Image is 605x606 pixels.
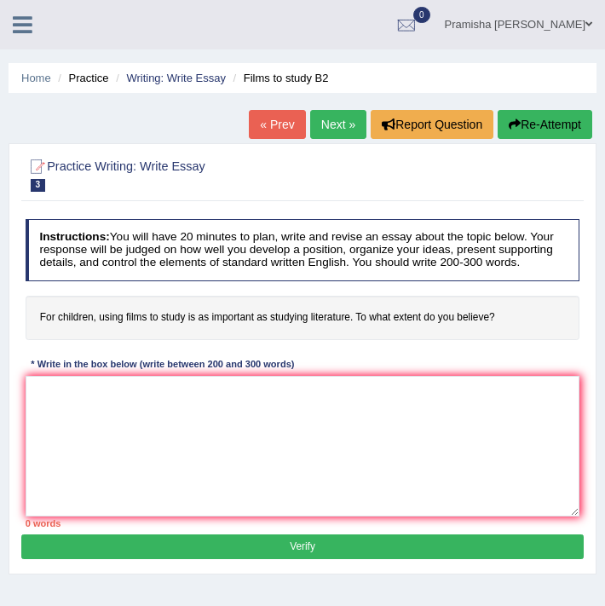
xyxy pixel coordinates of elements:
[310,110,366,139] a: Next »
[498,110,592,139] button: Re-Attempt
[126,72,226,84] a: Writing: Write Essay
[31,179,46,192] span: 3
[413,7,430,23] span: 0
[21,534,583,559] button: Verify
[26,296,580,340] h4: For children, using films to study is as important as studying literature. To what extent do you ...
[21,72,51,84] a: Home
[54,70,108,86] li: Practice
[249,110,305,139] a: « Prev
[39,230,109,243] b: Instructions:
[26,156,369,192] h2: Practice Writing: Write Essay
[26,219,580,280] h4: You will have 20 minutes to plan, write and revise an essay about the topic below. Your response ...
[26,358,300,372] div: * Write in the box below (write between 200 and 300 words)
[229,70,329,86] li: Films to study B2
[26,517,580,530] div: 0 words
[371,110,493,139] button: Report Question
